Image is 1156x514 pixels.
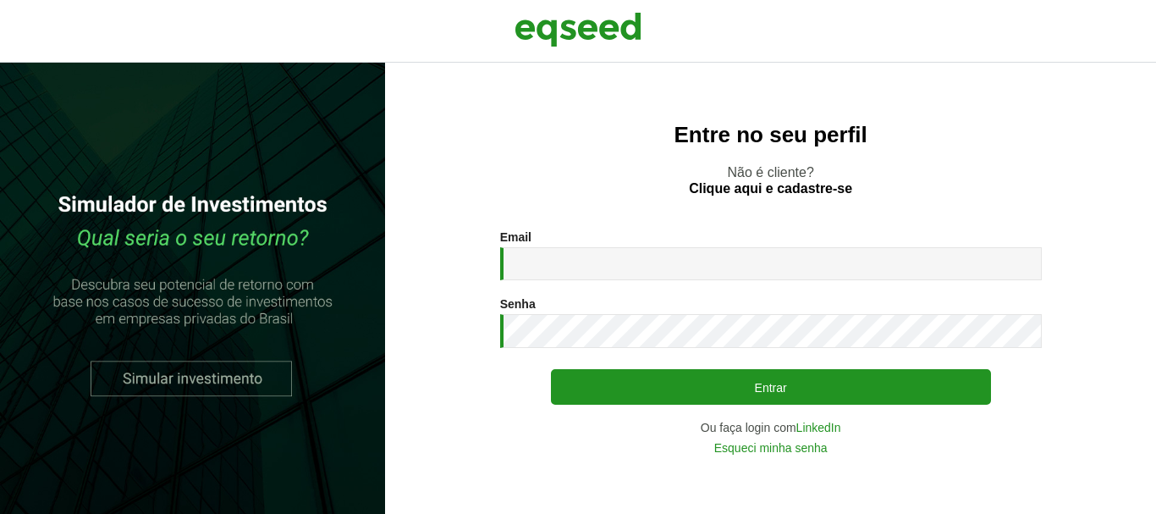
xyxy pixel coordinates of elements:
[515,8,641,51] img: EqSeed Logo
[419,164,1122,196] p: Não é cliente?
[714,442,828,454] a: Esqueci minha senha
[419,123,1122,147] h2: Entre no seu perfil
[500,231,531,243] label: Email
[500,422,1042,434] div: Ou faça login com
[796,422,841,434] a: LinkedIn
[551,369,991,405] button: Entrar
[500,298,536,310] label: Senha
[689,182,852,196] a: Clique aqui e cadastre-se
